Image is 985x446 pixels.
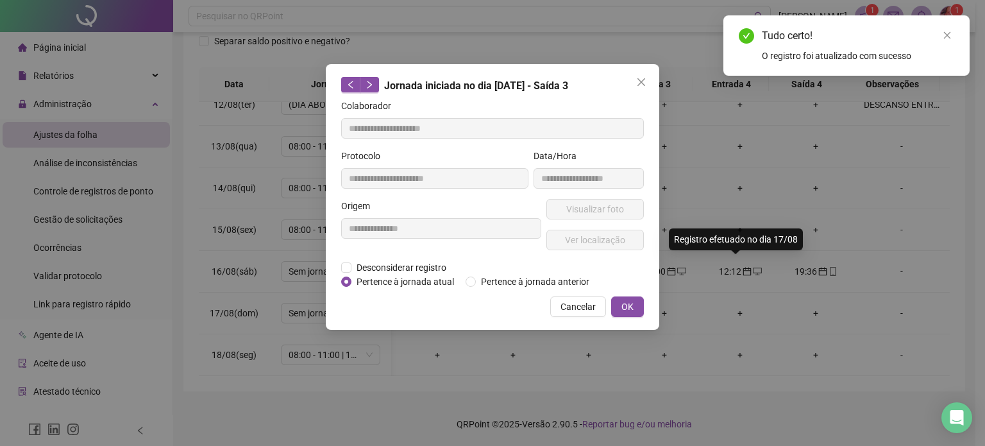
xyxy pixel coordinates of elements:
[351,261,451,275] span: Desconsiderar registro
[943,31,952,40] span: close
[940,28,954,42] a: Close
[341,77,644,94] div: Jornada iniciada no dia [DATE] - Saída 3
[360,77,379,92] button: right
[636,77,646,87] span: close
[351,275,459,289] span: Pertence à jornada atual
[560,300,596,314] span: Cancelar
[346,80,355,89] span: left
[611,296,644,317] button: OK
[546,230,644,250] button: Ver localização
[341,149,389,163] label: Protocolo
[365,80,374,89] span: right
[476,275,594,289] span: Pertence à jornada anterior
[341,199,378,213] label: Origem
[631,72,652,92] button: Close
[941,402,972,433] div: Open Intercom Messenger
[546,199,644,219] button: Visualizar foto
[669,228,803,250] div: Registro efetuado no dia 17/08
[550,296,606,317] button: Cancelar
[534,149,585,163] label: Data/Hora
[762,49,954,63] div: O registro foi atualizado com sucesso
[341,77,360,92] button: left
[762,28,954,44] div: Tudo certo!
[621,300,634,314] span: OK
[341,99,400,113] label: Colaborador
[739,28,754,44] span: check-circle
